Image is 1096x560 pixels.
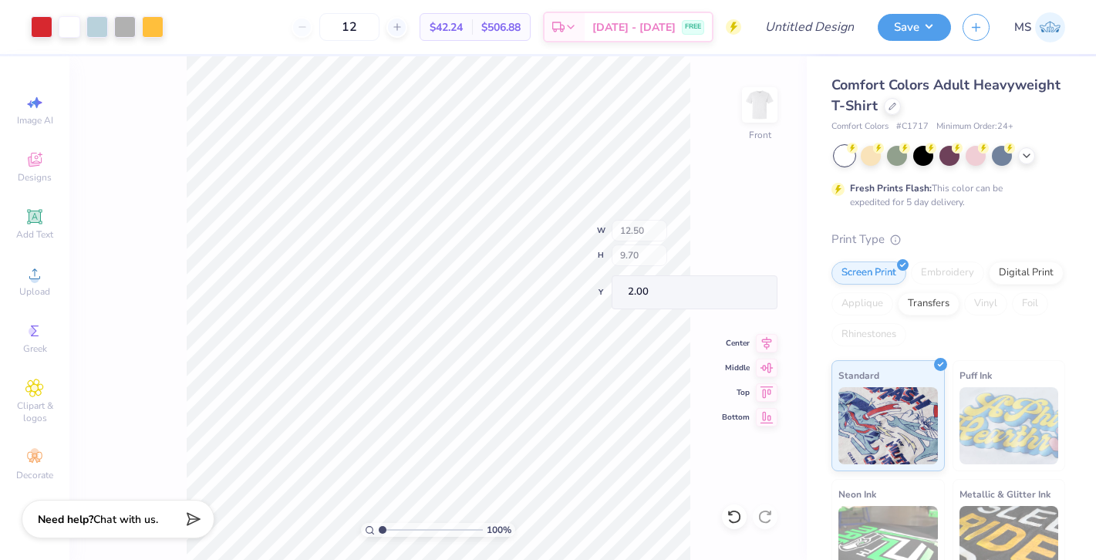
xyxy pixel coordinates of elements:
img: Front [744,89,775,120]
div: Digital Print [989,261,1064,285]
div: Transfers [898,292,959,315]
button: Save [878,14,951,41]
input: Untitled Design [753,12,866,42]
div: Screen Print [831,261,906,285]
div: This color can be expedited for 5 day delivery. [850,181,1040,209]
span: MS [1014,19,1031,36]
span: # C1717 [896,120,929,133]
a: MS [1014,12,1065,42]
strong: Need help? [38,512,93,527]
img: Standard [838,387,938,464]
span: Designs [18,171,52,184]
img: Puff Ink [959,387,1059,464]
div: Front [749,128,771,142]
span: Add Text [16,228,53,241]
span: Clipart & logos [8,400,62,424]
span: Top [722,387,750,398]
span: [DATE] - [DATE] [592,19,676,35]
div: Applique [831,292,893,315]
div: Print Type [831,231,1065,248]
div: Rhinestones [831,323,906,346]
span: $42.24 [430,19,463,35]
span: Metallic & Glitter Ink [959,486,1050,502]
span: Center [722,338,750,349]
span: 100 % [487,523,511,537]
span: Middle [722,363,750,373]
span: Chat with us. [93,512,158,527]
span: Bottom [722,412,750,423]
span: Standard [838,367,879,383]
span: Image AI [17,114,53,127]
span: $506.88 [481,19,521,35]
span: Comfort Colors Adult Heavyweight T-Shirt [831,76,1061,115]
input: – – [319,13,379,41]
span: Upload [19,285,50,298]
div: Foil [1012,292,1048,315]
strong: Fresh Prints Flash: [850,182,932,194]
div: Embroidery [911,261,984,285]
span: Puff Ink [959,367,992,383]
div: Vinyl [964,292,1007,315]
span: Greek [23,342,47,355]
span: Decorate [16,469,53,481]
img: Madeline Schoner [1035,12,1065,42]
span: Minimum Order: 24 + [936,120,1013,133]
span: FREE [685,22,701,32]
span: Neon Ink [838,486,876,502]
span: Comfort Colors [831,120,889,133]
